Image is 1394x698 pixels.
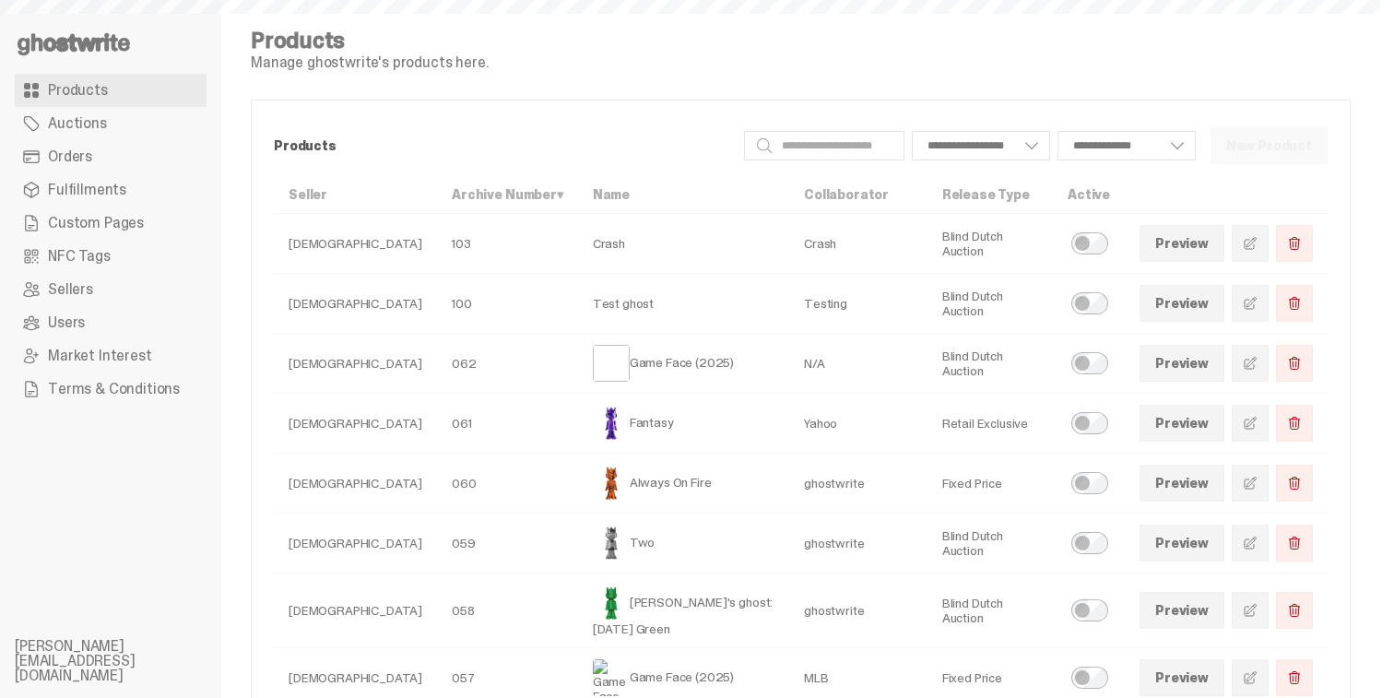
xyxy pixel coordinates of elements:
[48,315,85,330] span: Users
[927,454,1053,514] td: Fixed Price
[437,514,578,574] td: 059
[1276,225,1313,262] button: Delete Product
[593,405,630,442] img: Fantasy
[1140,465,1224,502] a: Preview
[1140,225,1224,262] a: Preview
[789,274,927,334] td: Testing
[789,176,927,214] th: Collaborator
[578,454,789,514] td: Always On Fire
[1276,592,1313,629] button: Delete Product
[578,334,789,394] td: Game Face (2025)
[578,214,789,274] td: Crash
[15,306,207,339] a: Users
[1276,345,1313,382] button: Delete Product
[1140,405,1224,442] a: Preview
[48,282,93,297] span: Sellers
[15,373,207,406] a: Terms & Conditions
[789,454,927,514] td: ghostwrite
[1140,592,1224,629] a: Preview
[274,139,729,152] p: Products
[557,186,563,203] span: ▾
[15,74,207,107] a: Products
[593,659,630,696] img: Game Face (2025)
[1276,525,1313,562] button: Delete Product
[593,585,630,621] img: Schrödinger's ghost: Sunday Green
[15,339,207,373] a: Market Interest
[927,334,1053,394] td: Blind Dutch Auction
[578,574,789,648] td: [PERSON_NAME]'s ghost: [DATE] Green
[789,574,927,648] td: ghostwrite
[593,345,630,382] img: Game Face (2025)
[48,249,111,264] span: NFC Tags
[927,274,1053,334] td: Blind Dutch Auction
[15,140,207,173] a: Orders
[15,273,207,306] a: Sellers
[789,214,927,274] td: Crash
[274,214,437,274] td: [DEMOGRAPHIC_DATA]
[48,183,126,197] span: Fulfillments
[15,107,207,140] a: Auctions
[1276,285,1313,322] button: Delete Product
[1276,405,1313,442] button: Delete Product
[927,394,1053,454] td: Retail Exclusive
[437,274,578,334] td: 100
[274,274,437,334] td: [DEMOGRAPHIC_DATA]
[593,465,630,502] img: Always On Fire
[437,214,578,274] td: 103
[15,207,207,240] a: Custom Pages
[789,514,927,574] td: ghostwrite
[927,574,1053,648] td: Blind Dutch Auction
[1140,285,1224,322] a: Preview
[48,116,107,131] span: Auctions
[1276,659,1313,696] button: Delete Product
[927,176,1053,214] th: Release Type
[15,639,236,683] li: [PERSON_NAME][EMAIL_ADDRESS][DOMAIN_NAME]
[437,334,578,394] td: 062
[927,514,1053,574] td: Blind Dutch Auction
[437,454,578,514] td: 060
[1140,345,1224,382] a: Preview
[48,83,108,98] span: Products
[789,334,927,394] td: N/A
[251,30,489,52] h4: Products
[578,274,789,334] td: Test ghost
[274,176,437,214] th: Seller
[274,394,437,454] td: [DEMOGRAPHIC_DATA]
[437,574,578,648] td: 058
[274,574,437,648] td: [DEMOGRAPHIC_DATA]
[274,514,437,574] td: [DEMOGRAPHIC_DATA]
[578,394,789,454] td: Fantasy
[1140,659,1224,696] a: Preview
[437,394,578,454] td: 061
[1068,186,1110,203] a: Active
[452,186,563,203] a: Archive Number▾
[274,334,437,394] td: [DEMOGRAPHIC_DATA]
[1276,465,1313,502] button: Delete Product
[927,214,1053,274] td: Blind Dutch Auction
[789,394,927,454] td: Yahoo
[578,514,789,574] td: Two
[1140,525,1224,562] a: Preview
[274,454,437,514] td: [DEMOGRAPHIC_DATA]
[15,240,207,273] a: NFC Tags
[48,349,152,363] span: Market Interest
[48,216,144,231] span: Custom Pages
[578,176,789,214] th: Name
[251,55,489,70] p: Manage ghostwrite's products here.
[593,525,630,562] img: Two
[15,173,207,207] a: Fulfillments
[48,382,180,396] span: Terms & Conditions
[48,149,92,164] span: Orders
